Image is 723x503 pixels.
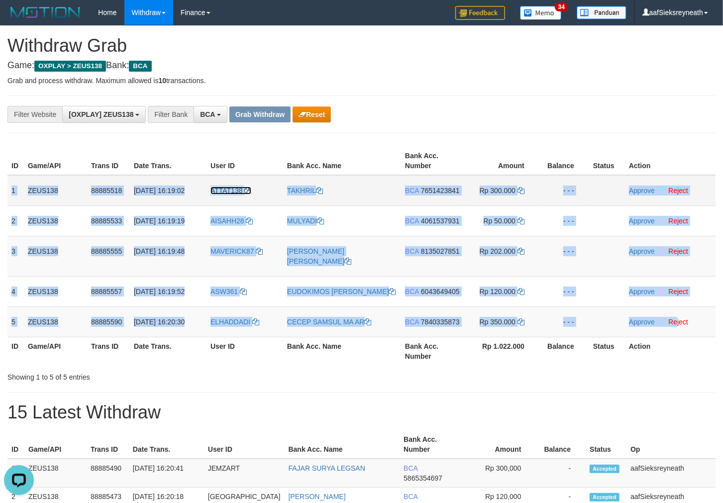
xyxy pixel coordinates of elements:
[668,318,688,326] a: Reject
[158,77,166,85] strong: 10
[590,465,620,473] span: Accepted
[401,147,464,175] th: Bank Acc. Number
[625,337,716,365] th: Action
[405,288,419,296] span: BCA
[421,318,460,326] span: Copy 7840335873 to clipboard
[87,147,130,175] th: Trans ID
[7,459,24,488] td: 1
[589,147,625,175] th: Status
[404,464,417,472] span: BCA
[577,6,626,19] img: panduan.png
[586,430,626,459] th: Status
[129,430,204,459] th: Date Trans.
[24,306,87,337] td: ZEUS138
[34,61,106,72] span: OXPLAY > ZEUS138
[130,147,207,175] th: Date Trans.
[62,106,146,123] button: [OXPLAY] ZEUS138
[539,147,589,175] th: Balance
[7,276,24,306] td: 4
[405,187,419,195] span: BCA
[134,318,185,326] span: [DATE] 16:20:30
[210,217,253,225] a: AISAHH28
[24,459,87,488] td: ZEUS138
[24,337,87,365] th: Game/API
[134,288,185,296] span: [DATE] 16:19:52
[536,430,586,459] th: Balance
[536,459,586,488] td: -
[464,147,539,175] th: Amount
[629,217,655,225] a: Approve
[404,493,417,501] span: BCA
[626,430,716,459] th: Op
[200,110,215,118] span: BCA
[421,217,460,225] span: Copy 4061537931 to clipboard
[287,318,372,326] a: CECEP SAMSUL MA AR
[539,276,589,306] td: - - -
[462,430,536,459] th: Amount
[210,318,250,326] span: ELHADDADI
[129,61,151,72] span: BCA
[629,318,655,326] a: Approve
[480,187,516,195] span: Rp 300.000
[210,247,254,255] span: MAVERICK87
[24,175,87,206] td: ZEUS138
[455,6,505,20] img: Feedback.jpg
[462,459,536,488] td: Rp 300,000
[7,236,24,276] td: 3
[400,430,462,459] th: Bank Acc. Number
[520,6,562,20] img: Button%20Memo.svg
[590,493,620,502] span: Accepted
[210,288,238,296] span: ASW361
[7,36,716,56] h1: Withdraw Grab
[517,288,524,296] a: Copy 120000 to clipboard
[421,187,460,195] span: Copy 7651423841 to clipboard
[668,288,688,296] a: Reject
[210,187,243,195] span: ATTAT138
[7,76,716,86] p: Grab and process withdraw. Maximum allowed is transactions.
[69,110,133,118] span: [OXPLAY] ZEUS138
[421,247,460,255] span: Copy 8135027851 to clipboard
[134,187,185,195] span: [DATE] 16:19:02
[194,106,227,123] button: BCA
[283,337,401,365] th: Bank Acc. Name
[91,217,122,225] span: 88885533
[207,147,283,175] th: User ID
[210,187,251,195] a: ATTAT138
[668,247,688,255] a: Reject
[589,337,625,365] th: Status
[668,187,688,195] a: Reject
[24,205,87,236] td: ZEUS138
[480,288,516,296] span: Rp 120.000
[91,318,122,326] span: 88885590
[7,205,24,236] td: 2
[7,175,24,206] td: 1
[229,106,291,122] button: Grab Withdraw
[24,236,87,276] td: ZEUS138
[293,106,331,122] button: Reset
[464,337,539,365] th: Rp 1.022.000
[517,318,524,326] a: Copy 350000 to clipboard
[484,217,516,225] span: Rp 50.000
[405,318,419,326] span: BCA
[134,247,185,255] span: [DATE] 16:19:48
[210,247,263,255] a: MAVERICK87
[207,337,283,365] th: User ID
[287,217,324,225] a: MULYADI
[517,217,524,225] a: Copy 50000 to clipboard
[87,337,130,365] th: Trans ID
[629,288,655,296] a: Approve
[285,430,400,459] th: Bank Acc. Name
[421,288,460,296] span: Copy 6043649405 to clipboard
[210,288,247,296] a: ASW361
[87,430,129,459] th: Trans ID
[539,337,589,365] th: Balance
[283,147,401,175] th: Bank Acc. Name
[24,276,87,306] td: ZEUS138
[626,459,716,488] td: aafSieksreyneath
[204,430,285,459] th: User ID
[480,247,516,255] span: Rp 202.000
[24,430,87,459] th: Game/API
[7,368,294,382] div: Showing 1 to 5 of 5 entries
[4,4,34,34] button: Open LiveChat chat widget
[404,474,442,482] span: Copy 5865354697 to clipboard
